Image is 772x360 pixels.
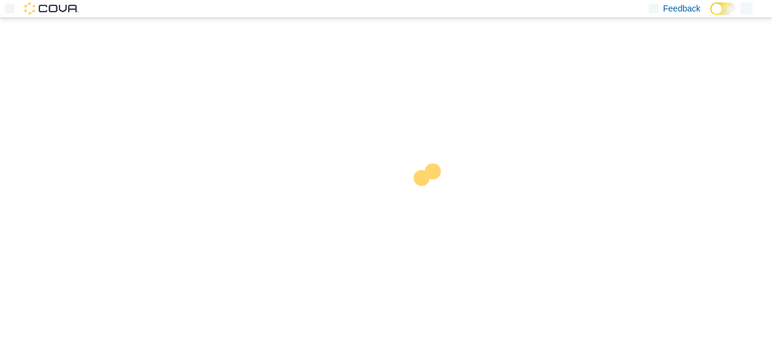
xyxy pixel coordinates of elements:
img: cova-loader [386,155,477,245]
input: Dark Mode [710,2,736,15]
span: Feedback [663,2,700,15]
img: Cova [24,2,79,15]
